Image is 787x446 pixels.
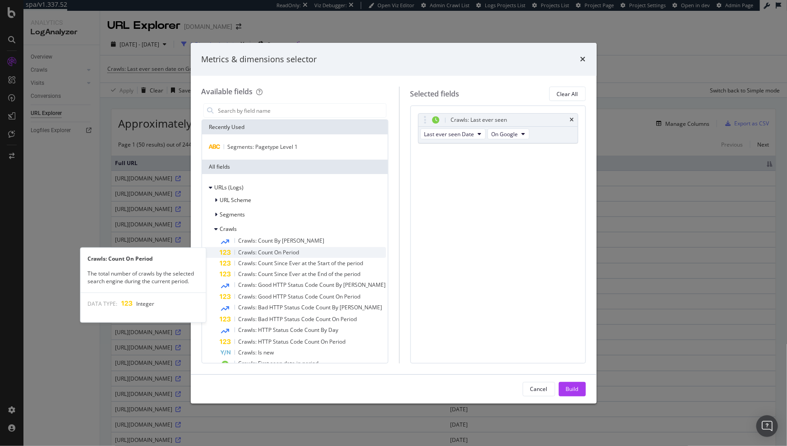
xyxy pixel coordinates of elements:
[410,89,460,99] div: Selected fields
[239,248,299,256] span: Crawls: Count On Period
[80,270,206,285] div: The total number of crawls by the selected search engine during the current period.
[549,87,586,101] button: Clear All
[420,129,486,139] button: Last ever seen Date
[228,143,298,151] span: Segments: Pagetype Level 1
[202,120,388,134] div: Recently Used
[566,385,579,393] div: Build
[239,237,325,244] span: Crawls: Count By [PERSON_NAME]
[239,315,357,323] span: Crawls: Bad HTTP Status Code Count On Period
[559,382,586,396] button: Build
[220,225,237,233] span: Crawls
[488,129,529,139] button: On Google
[756,415,778,437] div: Open Intercom Messenger
[215,184,244,191] span: URLs (Logs)
[220,211,245,218] span: Segments
[557,90,578,98] div: Clear All
[239,338,346,345] span: Crawls: HTTP Status Code Count On Period
[80,255,206,262] div: Crawls: Count On Period
[239,303,382,311] span: Crawls: Bad HTTP Status Code Count By [PERSON_NAME]
[202,160,388,174] div: All fields
[239,293,361,300] span: Crawls: Good HTTP Status Code Count On Period
[523,382,555,396] button: Cancel
[530,385,548,393] div: Cancel
[418,113,578,143] div: Crawls: Last ever seentimesLast ever seen DateOn Google
[424,130,474,138] span: Last ever seen Date
[492,130,518,138] span: On Google
[239,326,339,334] span: Crawls: HTTP Status Code Count By Day
[570,117,574,123] div: times
[239,349,274,356] span: Crawls: Is new
[580,54,586,65] div: times
[217,104,386,117] input: Search by field name
[191,43,597,404] div: modal
[202,87,253,97] div: Available fields
[239,270,361,278] span: Crawls: Count Since Ever at the End of the period
[202,54,317,65] div: Metrics & dimensions selector
[451,115,507,124] div: Crawls: Last ever seen
[220,196,252,204] span: URL Scheme
[239,281,386,289] span: Crawls: Good HTTP Status Code Count By [PERSON_NAME]
[239,259,364,267] span: Crawls: Count Since Ever at the Start of the period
